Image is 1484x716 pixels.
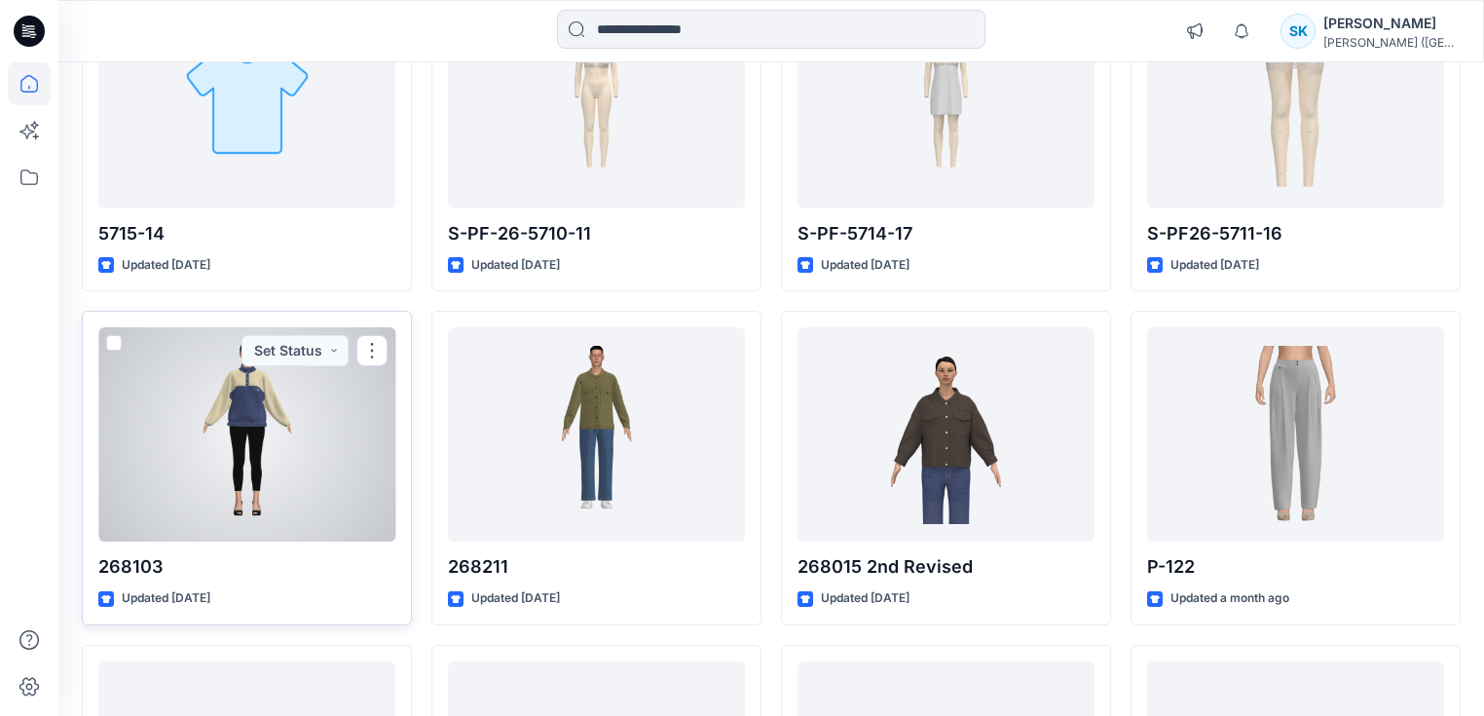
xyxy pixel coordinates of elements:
p: 5715-14 [98,220,395,247]
p: Updated [DATE] [821,255,909,276]
p: P-122 [1147,553,1444,581]
div: [PERSON_NAME] [1323,12,1460,35]
p: Updated [DATE] [1170,255,1259,276]
a: 268015 2nd Revised [798,327,1094,542]
div: [PERSON_NAME] ([GEOGRAPHIC_DATA]) Exp... [1323,35,1460,50]
p: Updated a month ago [1170,588,1289,609]
p: Updated [DATE] [122,255,210,276]
a: 268103 [98,327,395,542]
p: 268211 [448,553,745,581]
p: S-PF-5714-17 [798,220,1094,247]
p: S-PF26-5711-16 [1147,220,1444,247]
p: 268015 2nd Revised [798,553,1094,581]
a: P-122 [1147,327,1444,542]
div: SK [1280,14,1316,49]
p: S-PF-26-5710-11 [448,220,745,247]
p: Updated [DATE] [471,255,560,276]
p: 268103 [98,553,395,581]
a: 268211 [448,327,745,542]
p: Updated [DATE] [821,588,909,609]
p: Updated [DATE] [122,588,210,609]
p: Updated [DATE] [471,588,560,609]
